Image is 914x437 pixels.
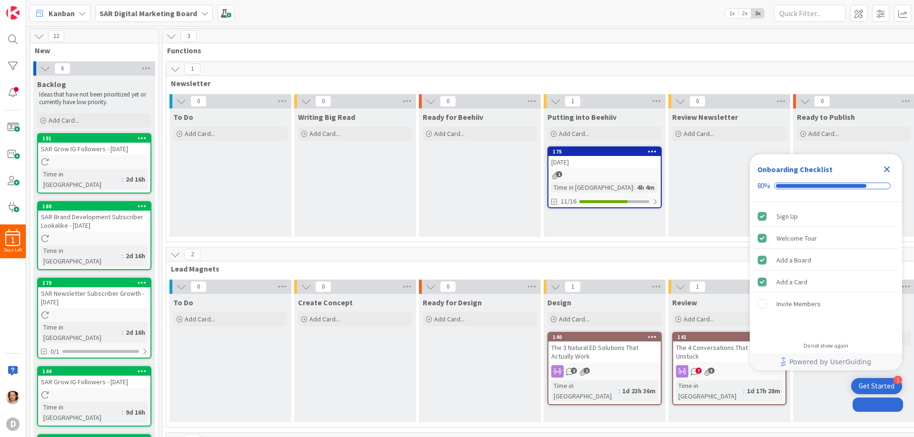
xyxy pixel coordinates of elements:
[551,380,618,401] div: Time in [GEOGRAPHIC_DATA]
[548,147,661,156] div: 175
[754,293,898,314] div: Invite Members is incomplete.
[804,342,848,350] div: Do not show again
[684,129,714,138] span: Add Card...
[559,129,589,138] span: Add Card...
[553,334,661,340] div: 140
[190,96,207,107] span: 0
[548,333,661,341] div: 140
[808,129,839,138] span: Add Card...
[37,79,66,89] span: Backlog
[434,315,465,323] span: Add Card...
[547,112,616,122] span: Putting into Beehiiv
[38,376,150,388] div: SAR Grow IG Followers - [DATE]
[184,63,200,75] span: 1
[49,8,75,19] span: Kanban
[38,279,150,308] div: 179SAR Newsletter Subscriber Growth - [DATE]
[99,9,197,18] b: SAR Digital Marketing Board
[6,391,20,404] img: EC
[35,46,147,55] span: New
[789,356,871,368] span: Powered by UserGuiding
[42,280,150,286] div: 179
[423,112,483,122] span: Ready for Beehiiv
[38,202,150,211] div: 180
[185,129,215,138] span: Add Card...
[54,63,70,74] span: 6
[565,96,581,107] span: 1
[565,281,581,292] span: 1
[673,341,785,362] div: The 4 Conversations That Get You Unstuck
[633,182,635,193] span: :
[725,9,738,18] span: 1x
[571,368,577,374] span: 2
[440,96,456,107] span: 0
[184,249,200,260] span: 2
[548,147,661,168] div: 175[DATE]
[738,9,751,18] span: 2x
[708,368,715,374] span: 3
[38,367,150,388] div: 144SAR Grow IG Followers - [DATE]
[673,333,785,362] div: 141The 4 Conversations That Get You Unstuck
[751,9,764,18] span: 3x
[754,228,898,249] div: Welcome Tour is complete.
[122,407,123,418] span: :
[755,353,897,370] a: Powered by UserGuiding
[776,233,817,244] div: Welcome Tour
[315,281,331,292] span: 0
[689,96,705,107] span: 0
[776,211,798,222] div: Sign Up
[38,134,150,143] div: 181
[548,333,661,362] div: 140The 3 Natural ED Solutions That Actually Work
[123,251,148,261] div: 2d 16h
[38,134,150,155] div: 181SAR Grow IG Followers - [DATE]
[684,315,714,323] span: Add Card...
[672,298,697,307] span: Review
[894,376,902,384] div: 1
[48,30,64,42] span: 12
[754,272,898,292] div: Add a Card is complete.
[814,96,830,107] span: 0
[553,148,661,155] div: 175
[745,386,783,396] div: 1d 17h 28m
[38,211,150,232] div: SAR Brand Development Subscriber Lookalike - [DATE]
[561,196,576,206] span: 11/16
[676,380,743,401] div: Time in [GEOGRAPHIC_DATA]
[41,322,122,343] div: Time in [GEOGRAPHIC_DATA]
[859,381,894,391] div: Get Started
[556,171,562,177] span: 1
[776,276,807,288] div: Add a Card
[42,368,150,375] div: 144
[41,245,122,266] div: Time in [GEOGRAPHIC_DATA]
[38,287,150,308] div: SAR Newsletter Subscriber Growth - [DATE]
[41,169,122,190] div: Time in [GEOGRAPHIC_DATA]
[38,202,150,232] div: 180SAR Brand Development Subscriber Lookalike - [DATE]
[743,386,745,396] span: :
[122,327,123,338] span: :
[185,315,215,323] span: Add Card...
[298,298,353,307] span: Create Concept
[559,315,589,323] span: Add Card...
[754,206,898,227] div: Sign Up is complete.
[879,162,894,177] div: Close Checklist
[309,129,340,138] span: Add Card...
[38,143,150,155] div: SAR Grow IG Followers - [DATE]
[548,341,661,362] div: The 3 Natural ED Solutions That Actually Work
[547,298,571,307] span: Design
[42,135,150,142] div: 181
[423,298,482,307] span: Ready for Design
[49,116,79,125] span: Add Card...
[190,281,207,292] span: 0
[434,129,465,138] span: Add Card...
[618,386,620,396] span: :
[39,90,148,106] span: Ideas that have not been prioritized yet or currently have low priority.
[173,112,193,122] span: To Do
[776,298,821,310] div: Invite Members
[797,112,855,122] span: Ready to Publish
[309,315,340,323] span: Add Card...
[11,237,15,243] span: 1
[757,164,833,175] div: Onboarding Checklist
[50,347,60,357] span: 0/1
[774,5,845,22] input: Quick Filter...
[548,156,661,168] div: [DATE]
[6,418,20,431] div: D
[41,402,122,423] div: Time in [GEOGRAPHIC_DATA]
